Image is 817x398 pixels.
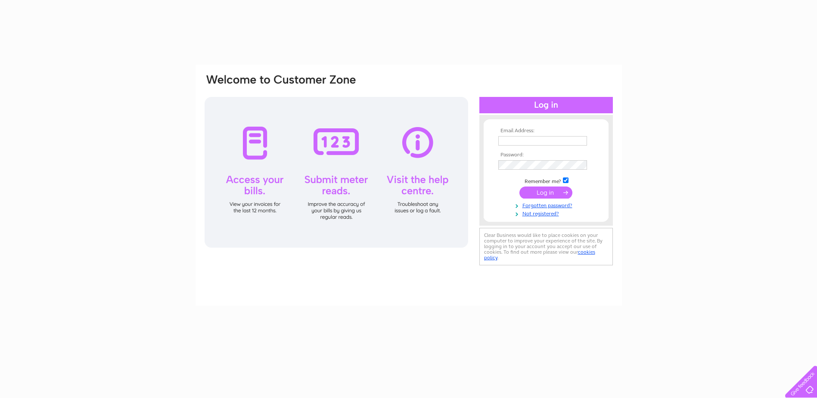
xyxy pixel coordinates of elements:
[496,128,596,134] th: Email Address:
[498,201,596,209] a: Forgotten password?
[498,209,596,217] a: Not registered?
[484,249,595,261] a: cookies policy
[496,176,596,185] td: Remember me?
[519,187,572,199] input: Submit
[496,152,596,158] th: Password:
[479,228,613,265] div: Clear Business would like to place cookies on your computer to improve your experience of the sit...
